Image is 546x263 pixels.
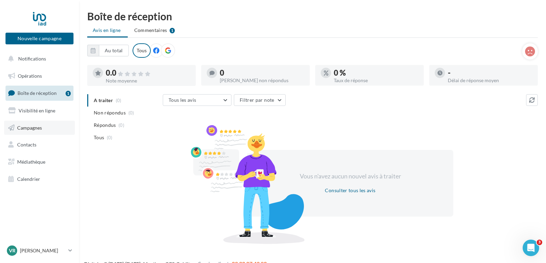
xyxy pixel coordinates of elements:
[133,43,151,58] div: Tous
[134,27,167,34] span: Commentaires
[4,172,75,186] a: Calendrier
[4,69,75,83] a: Opérations
[18,56,46,62] span: Notifications
[334,69,418,77] div: 0 %
[87,45,129,56] button: Au total
[523,240,539,256] iframe: Intercom live chat
[17,176,40,182] span: Calendrier
[106,78,190,83] div: Note moyenne
[291,172,409,181] div: Vous n'avez aucun nouvel avis à traiter
[170,28,175,33] div: 1
[4,52,72,66] button: Notifications
[4,138,75,152] a: Contacts
[234,94,286,106] button: Filtrer par note
[4,103,75,118] a: Visibilité en ligne
[94,109,126,116] span: Non répondus
[107,135,113,140] span: (0)
[17,159,45,165] span: Médiathèque
[9,247,15,254] span: Vr
[169,97,196,103] span: Tous les avis
[5,33,73,44] button: Nouvelle campagne
[220,78,304,83] div: [PERSON_NAME] non répondus
[94,122,116,129] span: Répondus
[18,73,42,79] span: Opérations
[322,186,378,195] button: Consulter tous les avis
[87,11,538,21] div: Boîte de réception
[4,155,75,169] a: Médiathèque
[99,45,129,56] button: Au total
[537,240,542,245] span: 3
[106,69,190,77] div: 0.0
[118,122,124,128] span: (0)
[66,91,71,96] div: 1
[448,78,532,83] div: Délai de réponse moyen
[17,142,36,147] span: Contacts
[20,247,66,254] p: [PERSON_NAME]
[18,90,57,96] span: Boîte de réception
[5,244,73,257] a: Vr [PERSON_NAME]
[128,110,134,116] span: (0)
[17,124,42,130] span: Campagnes
[4,121,75,135] a: Campagnes
[4,86,75,100] a: Boîte de réception1
[163,94,231,106] button: Tous les avis
[334,78,418,83] div: Taux de réponse
[448,69,532,77] div: -
[94,134,104,141] span: Tous
[19,108,55,113] span: Visibilité en ligne
[220,69,304,77] div: 0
